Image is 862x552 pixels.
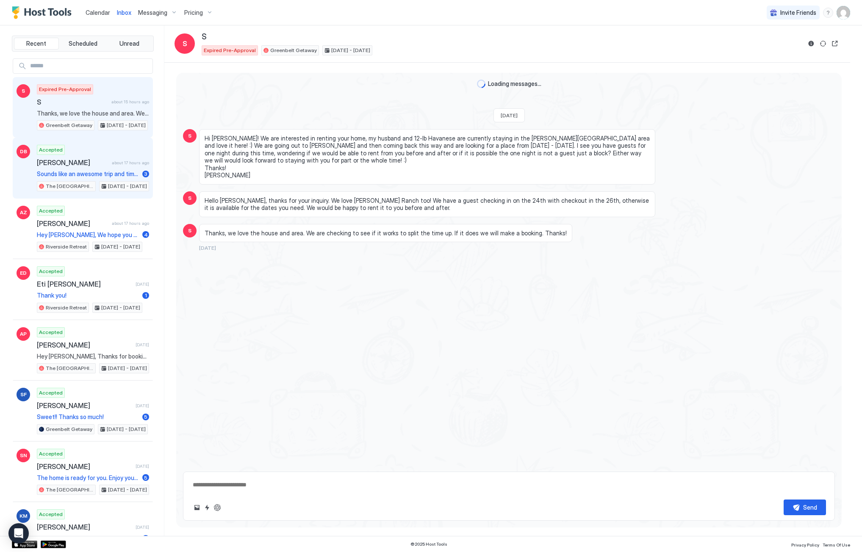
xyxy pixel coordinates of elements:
[22,87,25,95] span: S
[136,282,149,287] span: [DATE]
[791,542,819,547] span: Privacy Policy
[39,86,91,93] span: Expired Pre-Approval
[212,502,222,513] button: ChatGPT Auto Reply
[39,328,63,336] span: Accepted
[20,269,27,277] span: ED
[107,38,152,50] button: Unread
[46,243,87,251] span: Riverside Retreat
[20,452,27,459] span: SN
[37,535,139,542] span: We enjoyed our stay very much - thanks for making your home available!!!
[46,121,92,129] span: Greenbelt Getaway
[39,207,63,215] span: Accepted
[61,38,105,50] button: Scheduled
[108,182,147,190] span: [DATE] - [DATE]
[202,502,212,513] button: Quick reply
[37,280,132,288] span: Eti [PERSON_NAME]
[488,80,541,88] span: Loading messages...
[144,414,147,420] span: 5
[837,6,850,19] div: User profile
[791,540,819,549] a: Privacy Policy
[202,32,207,42] span: S
[20,209,27,216] span: AZ
[20,391,27,398] span: SF
[12,36,154,52] div: tab-group
[14,38,59,50] button: Recent
[37,231,139,239] span: Hey [PERSON_NAME], We hope you enjoyed your stay at The [GEOGRAPHIC_DATA]! We just left you a 5-s...
[39,511,63,518] span: Accepted
[192,502,202,513] button: Upload image
[784,500,826,515] button: Send
[37,353,149,360] span: Hey [PERSON_NAME], Thanks for booking The [GEOGRAPHIC_DATA], we can’t wait to share our space wit...
[144,232,148,238] span: 4
[86,8,110,17] a: Calendar
[818,39,828,49] button: Sync reservation
[410,541,447,547] span: © 2025 Host Tools
[144,475,147,481] span: 5
[46,486,94,494] span: The [GEOGRAPHIC_DATA]
[477,80,485,88] div: loading
[205,135,650,179] span: Hi [PERSON_NAME]! We are interested in renting your home, my husband and 12-lb Havanese are curre...
[37,341,132,349] span: [PERSON_NAME]
[331,47,370,54] span: [DATE] - [DATE]
[780,9,816,17] span: Invite Friends
[39,389,63,397] span: Accepted
[8,523,29,544] div: Open Intercom Messenger
[46,182,94,190] span: The [GEOGRAPHIC_DATA]
[188,132,191,140] span: S
[37,110,149,117] span: Thanks, we love the house and area. We are checking to see if it works to split the time up. If i...
[37,523,132,531] span: [PERSON_NAME]
[26,40,46,47] span: Recent
[46,364,94,372] span: The [GEOGRAPHIC_DATA]
[205,229,567,237] span: Thanks, we love the house and area. We are checking to see if it works to split the time up. If i...
[803,503,817,512] div: Send
[37,219,108,228] span: [PERSON_NAME]
[37,462,132,471] span: [PERSON_NAME]
[205,197,650,212] span: Hello [PERSON_NAME], thanks for your inquiry. We love [PERSON_NAME] Ranch too! We have a guest ch...
[69,40,97,47] span: Scheduled
[823,540,850,549] a: Terms Of Use
[37,413,139,421] span: Sweet!! Thanks so much!
[111,99,149,105] span: about 15 hours ago
[107,121,146,129] span: [DATE] - [DATE]
[12,6,75,19] div: Host Tools Logo
[37,474,139,482] span: The home is ready for you. Enjoy your stay!
[270,47,317,54] span: Greenbelt Getaway
[86,9,110,16] span: Calendar
[188,194,191,202] span: S
[46,425,92,433] span: Greenbelt Getaway
[119,40,139,47] span: Unread
[41,541,66,548] a: Google Play Store
[183,39,187,49] span: S
[101,243,140,251] span: [DATE] - [DATE]
[823,542,850,547] span: Terms Of Use
[101,304,140,312] span: [DATE] - [DATE]
[37,98,108,106] span: S
[37,292,139,299] span: Thank you!
[501,112,518,119] span: [DATE]
[112,221,149,226] span: about 17 hours ago
[39,450,63,458] span: Accepted
[188,227,191,235] span: S
[37,170,139,178] span: Sounds like an awesome trip and time to celebrate!
[39,268,63,275] span: Accepted
[108,364,147,372] span: [DATE] - [DATE]
[20,330,27,338] span: AP
[12,541,37,548] a: App Store
[145,535,147,541] span: 1
[39,146,63,154] span: Accepted
[46,304,87,312] span: Riverside Retreat
[112,160,149,166] span: about 17 hours ago
[107,425,146,433] span: [DATE] - [DATE]
[19,512,28,520] span: KM
[199,245,216,251] span: [DATE]
[37,401,132,410] span: [PERSON_NAME]
[108,486,147,494] span: [DATE] - [DATE]
[138,9,167,17] span: Messaging
[136,403,149,408] span: [DATE]
[136,342,149,348] span: [DATE]
[145,292,147,298] span: 1
[806,39,816,49] button: Reservation information
[37,158,108,167] span: [PERSON_NAME]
